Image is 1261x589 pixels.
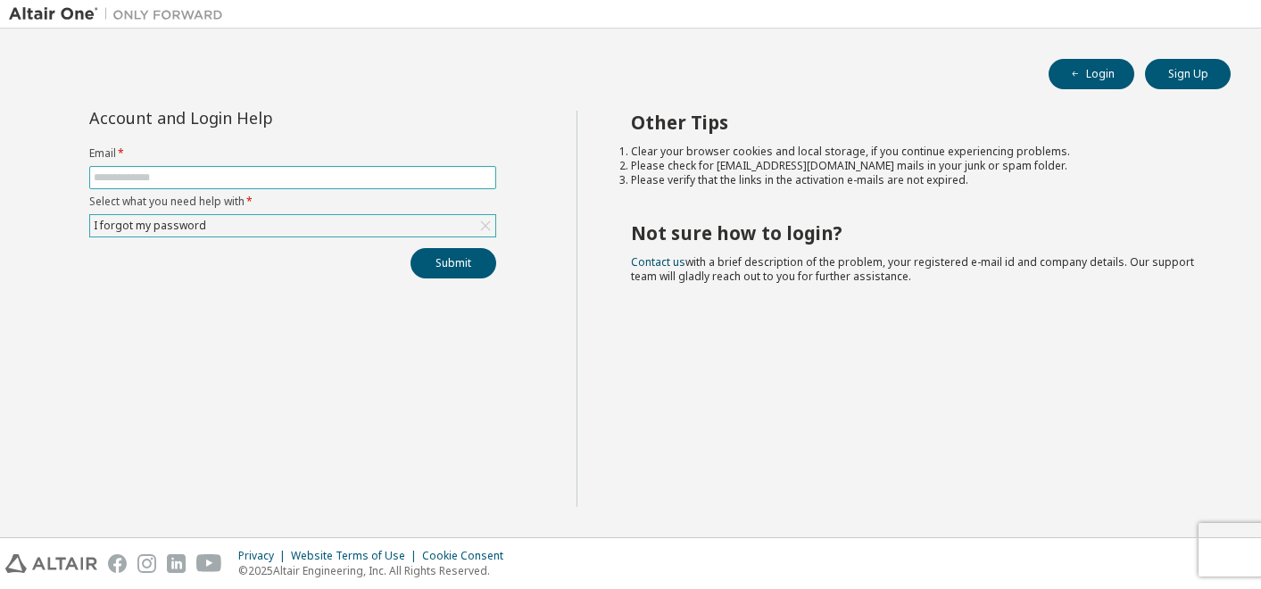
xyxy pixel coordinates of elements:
[631,173,1199,187] li: Please verify that the links in the activation e-mails are not expired.
[9,5,232,23] img: Altair One
[196,554,222,573] img: youtube.svg
[91,216,209,236] div: I forgot my password
[411,248,496,278] button: Submit
[89,195,496,209] label: Select what you need help with
[238,563,514,578] p: © 2025 Altair Engineering, Inc. All Rights Reserved.
[89,146,496,161] label: Email
[137,554,156,573] img: instagram.svg
[5,554,97,573] img: altair_logo.svg
[89,111,415,125] div: Account and Login Help
[422,549,514,563] div: Cookie Consent
[291,549,422,563] div: Website Terms of Use
[631,159,1199,173] li: Please check for [EMAIL_ADDRESS][DOMAIN_NAME] mails in your junk or spam folder.
[167,554,186,573] img: linkedin.svg
[90,215,495,236] div: I forgot my password
[631,145,1199,159] li: Clear your browser cookies and local storage, if you continue experiencing problems.
[631,254,685,270] a: Contact us
[1145,59,1231,89] button: Sign Up
[1049,59,1134,89] button: Login
[631,221,1199,245] h2: Not sure how to login?
[108,554,127,573] img: facebook.svg
[631,111,1199,134] h2: Other Tips
[631,254,1194,284] span: with a brief description of the problem, your registered e-mail id and company details. Our suppo...
[238,549,291,563] div: Privacy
